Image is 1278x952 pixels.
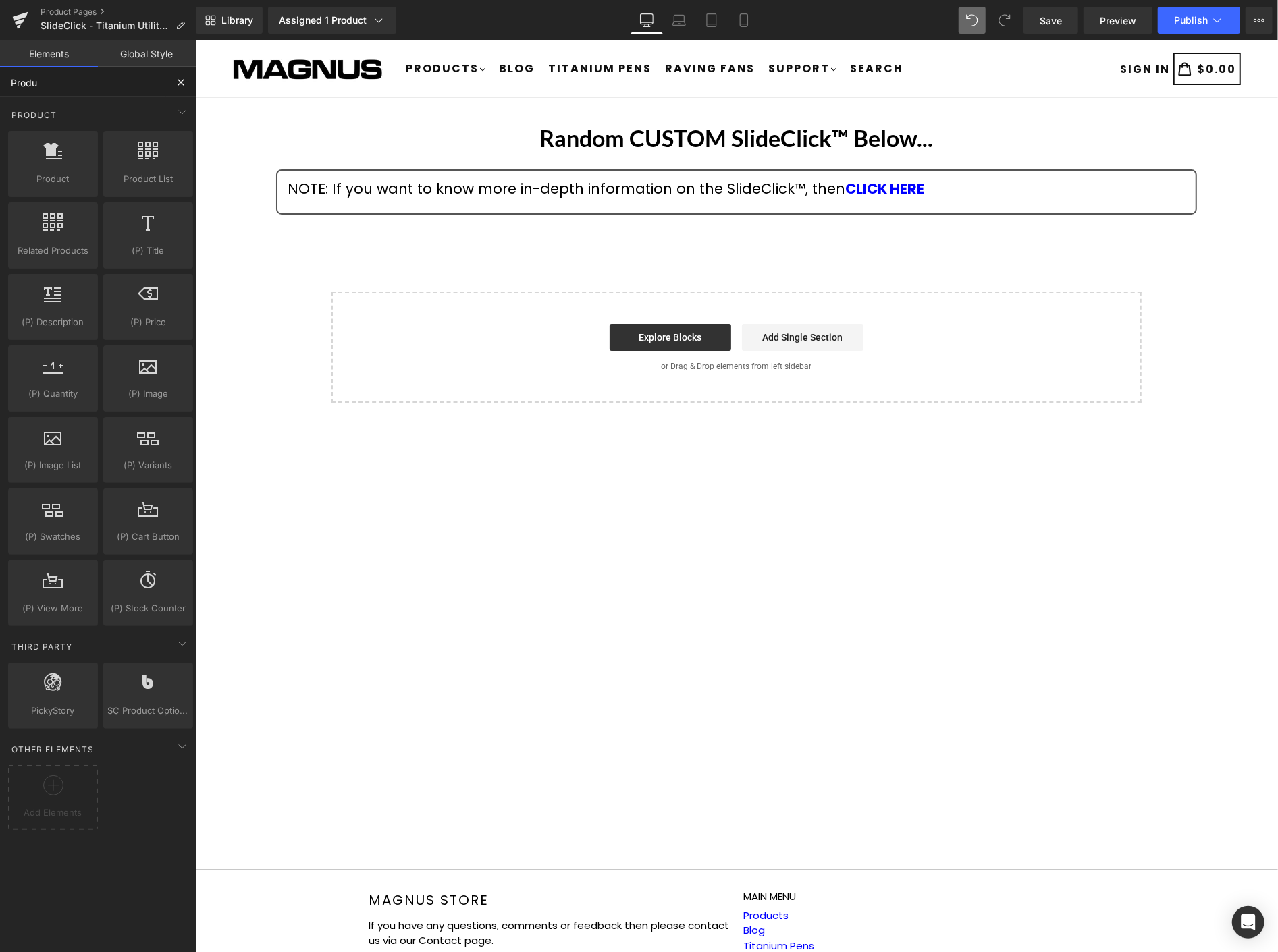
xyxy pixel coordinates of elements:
[991,7,1018,34] button: Redo
[10,109,58,121] span: Product
[196,7,263,34] a: New Library
[1174,15,1208,26] span: Publish
[959,7,986,34] button: Undo
[547,283,668,310] a: Add Single Section
[925,20,975,37] a: SIGN IN
[107,530,189,544] span: (P) Cart Button
[1232,906,1264,939] div: Open Intercom Messenger
[631,7,663,34] a: Desktop
[107,601,189,615] span: (P) Stock Counter
[695,7,728,34] a: Tablet
[415,283,536,310] a: Explore Blocks
[11,806,95,820] span: Add Elements
[1084,7,1152,34] a: Preview
[107,704,189,718] span: SC Product Options
[12,458,94,472] span: (P) Image List
[158,321,925,331] p: or Drag & Drop elements from left sidebar
[1100,13,1136,28] span: Preview
[1002,20,1041,36] span: $0.00
[12,172,94,186] span: Product
[1040,13,1062,28] span: Save
[728,7,760,34] a: Mobile
[548,898,619,912] a: Titanium Pens
[548,850,909,862] h5: Main menu
[345,84,739,111] strong: Random CUSTOM SlideClick™ Below...
[1246,7,1273,34] button: More
[279,13,385,27] div: Assigned 1 Product
[548,868,593,882] a: Products
[663,7,695,34] a: Laptop
[41,20,170,31] span: SlideClick - Titanium Utility Blade Knife Drop
[107,315,189,329] span: (P) Price
[221,14,253,26] span: Library
[10,743,95,756] span: Other Elements
[12,704,94,718] span: PickyStory
[98,40,196,67] a: Global Style
[548,883,570,897] a: Blog
[107,244,189,258] span: (P) Title
[978,12,1046,45] a: $0.00
[174,878,535,908] p: If you have any questions, comments or feedback then please contact us via our Contact page.
[12,244,94,258] span: Related Products
[41,7,196,18] a: Product Pages
[12,315,94,329] span: (P) Description
[107,172,189,186] span: Product List
[650,138,729,158] a: CLICK HERE
[12,387,94,401] span: (P) Quantity
[12,601,94,615] span: (P) View More
[1158,7,1240,34] button: Publish
[925,20,975,36] span: SIGN IN
[10,640,74,653] span: Third Party
[12,530,94,544] span: (P) Swatches
[174,851,294,868] a: Magnus Store
[107,458,189,472] span: (P) Variants
[92,137,990,160] div: NOTE: If you want to know more in-depth information on the SlideClick™, then
[37,15,188,42] img: Magnus Store
[107,387,189,401] span: (P) Image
